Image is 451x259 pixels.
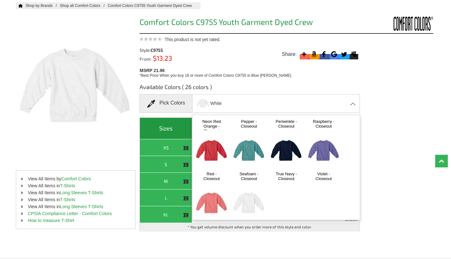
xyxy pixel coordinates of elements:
a: Neon Red Orange - Closeout [198,119,225,133]
li: View All Items in [16,182,135,189]
a: Shop by Brands [26,3,60,8]
img: This item is CLOSEOUT! [183,179,189,184]
a: CPSIA Compliance Letter - Comfort Colors [28,211,112,216]
span: This product is not yet rated. [165,37,221,42]
a: Raspberry - Closeout [310,119,337,129]
a: Seafoam - Closeout [235,172,262,181]
img: Seafoam [232,130,266,172]
a: How to measure T-Shirt [28,218,74,223]
a: Comfort Colors C9755 Youth Garment Dyed Crew [108,3,198,8]
a: Long Sleeves T-Shirts [60,204,103,209]
svg: Amazon [310,50,318,58]
img: This item is CLOSEOUT! [183,196,189,201]
li: View All Items in [16,196,135,203]
li: View All Items in [16,203,135,210]
a: T-Shirts [60,197,75,202]
a: Top [435,155,448,167]
th: M [140,173,192,190]
span: White [210,98,222,109]
th: L [140,190,192,206]
a: Long Sleeves T-Shirts [60,190,103,195]
img: This item is CLOSEOUT! [183,145,189,151]
a: Periwinkle - Closeout [273,119,300,129]
svg: Myspace [350,50,358,58]
span: Share: [282,51,297,57]
img: Violet [307,130,340,172]
h3: Available Colors ( 26 colors ) [140,83,360,94]
img: Comfort Colors [386,15,433,32]
li: View All Items by [16,175,135,182]
svg: Facebook [320,50,328,58]
svg: Twitter [340,50,348,58]
th: S [140,156,192,173]
img: White [232,183,266,224]
span: *Best Price When you buy 18 or more of Comfort Colors C9755 in Blue [PERSON_NAME] [140,73,291,78]
th: XL [140,206,192,223]
a: True Navy - Closeout [273,172,300,181]
span: C9755 [151,47,163,53]
a: Home [16,4,23,8]
a: Red - Closeout [198,172,225,181]
a: T-Shirts [60,183,75,188]
svg: Google Bookmark [330,50,338,58]
li: View All Items in [16,189,135,196]
td: * You get volume discount when you order more of this style and color. [140,223,360,231]
img: This item is CLOSEOUT! [183,212,189,218]
img: True Navy [270,130,303,172]
svg: More [300,50,308,58]
a: Pepper - Closeout [235,119,262,129]
span: $13.23 [151,54,172,62]
h1: Comfort Colors C9755 Youth Garment Dyed Crew [140,18,360,28]
div: Style: [140,48,195,52]
img: Red [195,130,228,172]
a: Shop all Comfort Colors [60,3,108,8]
a: Violet - Closeout [310,172,337,181]
img: This product is not yet rated. [140,37,162,41]
span: Out of Stock [345,208,358,221]
th: Sizes [140,118,192,139]
div: From: [140,56,195,61]
div: MSRP 21.96 [140,66,362,78]
div: Pick Colors [140,94,192,113]
img: This item is CLOSEOUT! [183,162,189,168]
a: Comfort Colors [61,176,91,181]
th: XS [140,139,192,156]
img: Watermelon [195,183,228,224]
img: comfort-colors_C9755_white.jpg [196,95,210,112]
